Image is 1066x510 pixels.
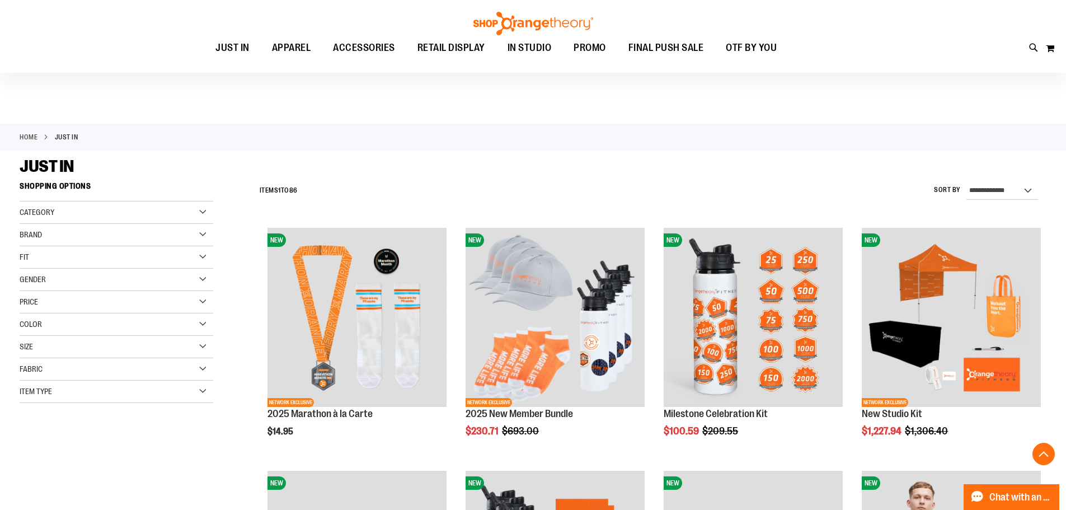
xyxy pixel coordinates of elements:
span: Chat with an Expert [989,492,1053,503]
span: $1,227.94 [862,425,903,437]
span: 86 [289,186,298,194]
span: ACCESSORIES [333,35,395,60]
span: Size [20,342,33,351]
label: Sort By [934,185,961,195]
a: 2025 New Member Bundle [466,408,573,419]
span: NETWORK EXCLUSIVE [862,398,908,407]
span: Fabric [20,364,43,373]
span: Color [20,320,42,329]
a: OTF BY YOU [715,35,788,61]
span: Price [20,297,38,306]
span: Fit [20,252,29,261]
a: APPAREL [261,35,322,61]
img: Milestone Celebration Kit [664,228,843,407]
span: NETWORK EXCLUSIVE [267,398,314,407]
img: Shop Orangetheory [472,12,595,35]
span: NEW [267,233,286,247]
span: $209.55 [702,425,740,437]
span: $1,306.40 [905,425,950,437]
a: JUST IN [204,35,261,60]
a: FINAL PUSH SALE [617,35,715,61]
span: NEW [664,233,682,247]
a: 2025 Marathon à la CarteNEWNETWORK EXCLUSIVE [267,228,447,409]
div: product [658,222,848,465]
span: JUST IN [20,157,74,176]
strong: Shopping Options [20,176,213,202]
span: NEW [664,476,682,490]
a: 2025 New Member BundleNEWNETWORK EXCLUSIVE [466,228,645,409]
span: RETAIL DISPLAY [417,35,485,60]
span: JUST IN [215,35,250,60]
span: Gender [20,275,46,284]
a: ACCESSORIES [322,35,406,61]
span: OTF BY YOU [726,35,777,60]
span: FINAL PUSH SALE [628,35,704,60]
strong: JUST IN [55,132,78,142]
div: product [262,222,452,465]
a: New Studio KitNEWNETWORK EXCLUSIVE [862,228,1041,409]
img: 2025 Marathon à la Carte [267,228,447,407]
span: NEW [862,233,880,247]
span: NEW [862,476,880,490]
span: NEW [267,476,286,490]
div: product [856,222,1046,465]
span: 1 [278,186,281,194]
h2: Items to [260,182,298,199]
span: IN STUDIO [508,35,552,60]
span: NEW [466,476,484,490]
span: PROMO [574,35,606,60]
a: Milestone Celebration Kit [664,408,768,419]
div: product [460,222,650,465]
span: $230.71 [466,425,500,437]
a: RETAIL DISPLAY [406,35,496,61]
span: $14.95 [267,427,295,437]
a: 2025 Marathon à la Carte [267,408,373,419]
button: Chat with an Expert [964,484,1060,510]
img: 2025 New Member Bundle [466,228,645,407]
a: Milestone Celebration KitNEW [664,228,843,409]
a: PROMO [562,35,617,61]
span: $693.00 [502,425,541,437]
a: Home [20,132,37,142]
a: New Studio Kit [862,408,922,419]
span: $100.59 [664,425,701,437]
img: New Studio Kit [862,228,1041,407]
span: Brand [20,230,42,239]
span: APPAREL [272,35,311,60]
button: Back To Top [1032,443,1055,465]
span: NEW [466,233,484,247]
span: NETWORK EXCLUSIVE [466,398,512,407]
span: Item Type [20,387,52,396]
a: IN STUDIO [496,35,563,61]
span: Category [20,208,54,217]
